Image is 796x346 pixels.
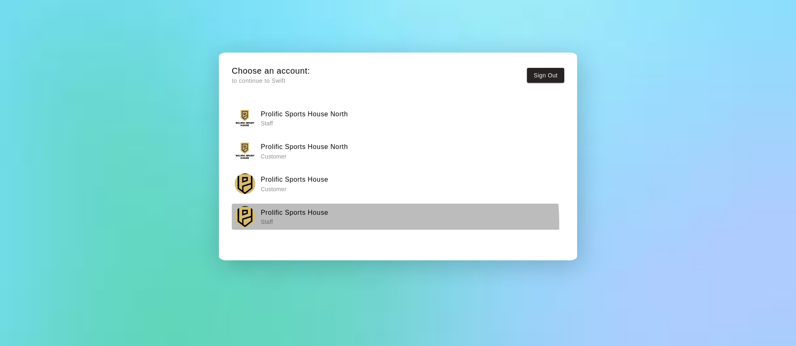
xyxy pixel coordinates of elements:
h6: Prolific Sports House North [261,142,348,152]
img: Prolific Sports House [235,173,255,194]
p: Staff [261,119,348,127]
h6: Prolific Sports House [261,174,328,185]
button: Prolific Sports HouseProlific Sports House Staff [232,204,564,230]
img: Prolific Sports House [235,206,255,227]
img: Prolific Sports House North [235,141,255,161]
h6: Prolific Sports House North [261,109,348,120]
p: to continue to Swift [232,77,310,85]
img: Prolific Sports House North [235,108,255,129]
p: Customer [261,152,348,161]
button: Sign Out [527,68,564,83]
h5: Choose an account: [232,65,310,77]
button: Prolific Sports House NorthProlific Sports House North Staff [232,105,564,131]
p: Customer [261,185,328,193]
button: Prolific Sports HouseProlific Sports House Customer [232,171,564,197]
button: Prolific Sports House NorthProlific Sports House North Customer [232,138,564,164]
p: Staff [261,218,328,226]
h6: Prolific Sports House [261,207,328,218]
